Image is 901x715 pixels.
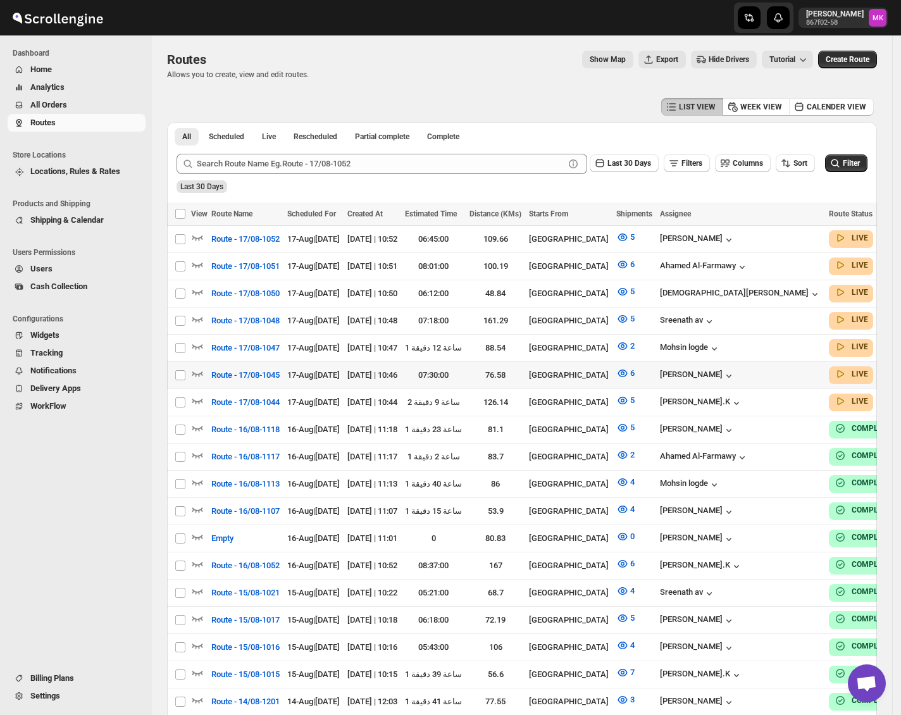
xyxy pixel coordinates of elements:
[469,369,521,382] div: 76.58
[8,380,146,397] button: Delivery Apps
[30,330,59,340] span: Widgets
[8,78,146,96] button: Analytics
[405,559,462,572] div: 08:37:00
[843,159,860,168] span: Filter
[204,420,287,440] button: Route - 16/08-1118
[469,233,521,246] div: 109.66
[469,287,521,300] div: 48.84
[609,526,642,547] button: 0
[347,559,397,572] div: [DATE] | 10:52
[834,422,892,435] button: COMPLETE
[529,314,609,327] div: [GEOGRAPHIC_DATA]
[609,445,642,465] button: 2
[211,233,280,246] span: Route - 17/08-1052
[211,369,280,382] span: Route - 17/08-1045
[13,314,146,324] span: Configurations
[8,326,146,344] button: Widgets
[826,54,869,65] span: Create Route
[590,54,626,65] span: Show Map
[852,614,892,623] b: COMPLETE
[469,505,521,518] div: 53.9
[211,396,280,409] span: Route - 17/08-1044
[204,664,287,685] button: Route - 15/08-1015
[211,559,280,572] span: Route - 16/08-1052
[211,505,280,518] span: Route - 16/08-1107
[529,478,609,490] div: [GEOGRAPHIC_DATA]
[30,691,60,700] span: Settings
[660,669,743,681] div: [PERSON_NAME].K
[204,556,287,576] button: Route - 16/08-1052
[13,48,146,58] span: Dashboard
[852,587,892,596] b: COMPLETE
[469,260,521,273] div: 100.19
[609,499,642,519] button: 4
[789,98,874,116] button: CALENDER VIEW
[834,395,868,407] button: LIVE
[834,694,892,707] button: COMPLETE
[609,336,642,356] button: 2
[347,532,397,545] div: [DATE] | 11:01
[347,342,397,354] div: [DATE] | 10:47
[347,314,397,327] div: [DATE] | 10:48
[852,533,892,542] b: COMPLETE
[529,559,609,572] div: [GEOGRAPHIC_DATA]
[660,533,735,545] div: [PERSON_NAME]
[8,669,146,687] button: Billing Plans
[529,369,609,382] div: [GEOGRAPHIC_DATA]
[660,315,716,328] button: Sreenath av
[204,637,287,657] button: Route - 15/08-1016
[529,423,609,436] div: [GEOGRAPHIC_DATA]
[660,233,735,246] div: [PERSON_NAME]
[211,614,280,626] span: Route - 15/08-1017
[204,283,287,304] button: Route - 17/08-1050
[834,558,892,571] button: COMPLETE
[630,586,635,595] span: 4
[609,282,642,302] button: 5
[630,640,635,650] span: 4
[660,696,735,709] button: [PERSON_NAME]
[347,233,397,246] div: [DATE] | 10:52
[529,451,609,463] div: [GEOGRAPHIC_DATA]
[609,227,642,247] button: 5
[609,608,642,628] button: 5
[211,209,252,218] span: Route Name
[469,532,521,545] div: 80.83
[30,166,120,176] span: Locations, Rules & Rates
[469,423,521,436] div: 81.1
[8,96,146,114] button: All Orders
[204,311,287,331] button: Route - 17/08-1048
[630,368,635,378] span: 6
[834,259,868,271] button: LIVE
[8,397,146,415] button: WorkFlow
[287,533,340,543] span: 16-Aug | [DATE]
[287,234,340,244] span: 17-Aug | [DATE]
[660,642,735,654] button: [PERSON_NAME]
[607,159,651,168] span: Last 30 Days
[262,132,276,142] span: Live
[834,531,892,544] button: COMPLETE
[630,423,635,432] span: 5
[175,128,199,146] button: All routes
[834,449,892,462] button: COMPLETE
[798,8,888,28] button: User menu
[347,396,397,409] div: [DATE] | 10:44
[834,667,892,680] button: COMPLETE
[405,451,462,463] div: 1 ساعة 2 دقيقة
[204,392,287,413] button: Route - 17/08-1044
[405,478,462,490] div: 1 ساعة 40 دقيقة
[469,396,521,409] div: 126.14
[30,100,67,109] span: All Orders
[609,254,642,275] button: 6
[211,478,280,490] span: Route - 16/08-1113
[852,451,892,460] b: COMPLETE
[660,560,743,573] button: [PERSON_NAME].K
[660,288,821,301] div: [DEMOGRAPHIC_DATA][PERSON_NAME]
[616,209,652,218] span: Shipments
[405,587,462,599] div: 05:21:00
[660,587,716,600] div: Sreenath av
[733,159,763,168] span: Columns
[469,478,521,490] div: 86
[347,369,397,382] div: [DATE] | 10:46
